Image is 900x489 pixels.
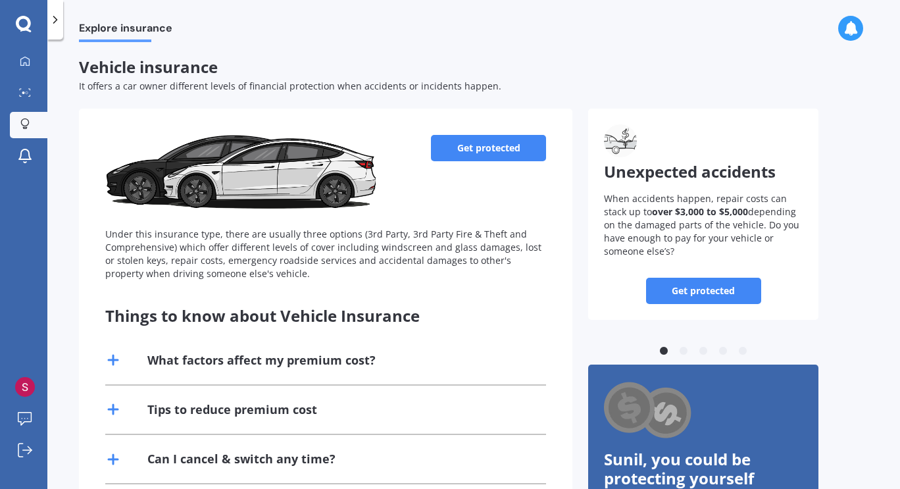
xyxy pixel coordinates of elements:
button: 2 [677,345,690,358]
button: 5 [736,345,749,358]
span: Things to know about Vehicle Insurance [105,305,420,326]
button: 4 [716,345,730,358]
span: It offers a car owner different levels of financial protection when accidents or incidents happen. [79,80,501,92]
span: Explore insurance [79,22,172,39]
div: Can I cancel & switch any time? [147,451,336,467]
button: 3 [697,345,710,358]
img: Cashback [604,380,693,442]
img: ACg8ocJqjQLfVbHi8oD8VU7NIgdWpfWsQUTbRuycQCnsBUwIWA=s96-c [15,377,35,397]
img: Unexpected accidents [604,124,637,157]
span: Unexpected accidents [604,161,776,182]
b: over $3,000 to $5,000 [652,205,748,218]
a: Get protected [646,278,761,304]
a: Get protected [431,135,546,161]
div: Tips to reduce premium cost [147,401,317,418]
div: What factors affect my premium cost? [147,352,376,369]
img: Vehicle insurance [105,135,376,214]
button: 1 [657,345,670,358]
div: Under this insurance type, there are usually three options (3rd Party, 3rd Party Fire & Theft and... [105,228,546,280]
p: When accidents happen, repair costs can stack up to depending on the damaged parts of the vehicle... [604,192,803,258]
span: Vehicle insurance [79,56,218,78]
